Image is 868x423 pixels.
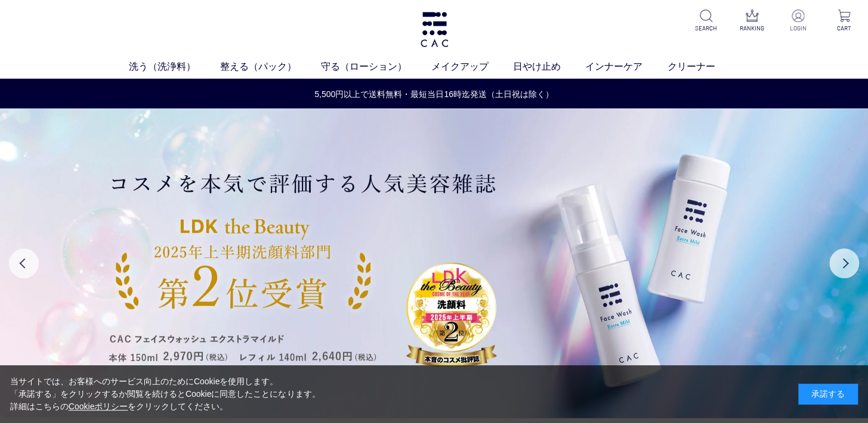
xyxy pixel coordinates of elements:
p: CART [829,24,858,33]
a: RANKING [737,10,767,33]
a: インナーケア [585,59,667,74]
a: 守る（ローション） [321,59,431,74]
p: RANKING [737,24,767,33]
p: LOGIN [783,24,813,33]
a: CART [829,10,858,33]
img: logo [419,12,450,47]
a: LOGIN [783,10,813,33]
a: Cookieポリシー [69,402,128,411]
a: 日やけ止め [513,59,585,74]
div: 当サイトでは、お客様へのサービス向上のためにCookieを使用します。 「承諾する」をクリックするか閲覧を続けるとCookieに同意したことになります。 詳細はこちらの をクリックしてください。 [10,375,320,413]
a: 整える（パック） [220,59,321,74]
p: SEARCH [691,24,721,33]
div: 承諾する [798,384,858,405]
a: 洗う（洗浄料） [129,59,220,74]
a: 5,500円以上で送料無料・最短当日16時迄発送（土日祝は除く） [1,88,867,101]
a: SEARCH [691,10,721,33]
a: クリーナー [667,59,739,74]
button: Previous [9,248,39,278]
button: Next [829,248,859,278]
a: メイクアップ [431,59,513,74]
